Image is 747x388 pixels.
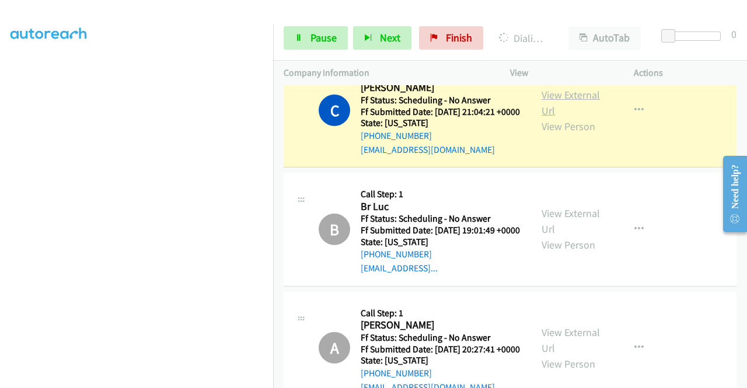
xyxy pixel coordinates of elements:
div: The call has been skipped [319,332,350,363]
h5: Ff Submitted Date: [DATE] 19:01:49 +0000 [361,225,520,236]
h5: Ff Status: Scheduling - No Answer [361,332,520,344]
h2: [PERSON_NAME] [361,81,516,95]
p: Actions [634,66,736,80]
button: Next [353,26,411,50]
a: [EMAIL_ADDRESS][DOMAIN_NAME] [361,144,495,155]
button: AutoTab [568,26,641,50]
a: Pause [284,26,348,50]
h5: Ff Submitted Date: [DATE] 21:04:21 +0000 [361,106,520,118]
p: Dialing [PERSON_NAME] [499,30,547,46]
a: View External Url [542,326,600,355]
h5: Ff Status: Scheduling - No Answer [361,213,520,225]
a: Finish [419,26,483,50]
a: View External Url [542,207,600,236]
div: Delay between calls (in seconds) [667,32,721,41]
h5: Ff Submitted Date: [DATE] 20:27:41 +0000 [361,344,520,355]
h5: State: [US_STATE] [361,236,520,248]
h5: Ff Status: Scheduling - No Answer [361,95,520,106]
a: View Person [542,238,595,251]
a: [PHONE_NUMBER] [361,130,432,141]
h2: Br Luc [361,200,520,214]
iframe: Resource Center [714,148,747,240]
a: View Person [542,120,595,133]
span: Pause [310,31,337,44]
h2: [PERSON_NAME] [361,319,520,332]
h1: A [319,332,350,363]
div: 0 [731,26,736,42]
a: View Person [542,357,595,370]
p: View [510,66,613,80]
h5: Call Step: 1 [361,188,520,200]
span: Next [380,31,400,44]
h1: C [319,95,350,126]
a: [PHONE_NUMBER] [361,368,432,379]
h5: State: [US_STATE] [361,355,520,366]
span: Finish [446,31,472,44]
div: The call has been skipped [319,214,350,245]
h1: B [319,214,350,245]
a: View External Url [542,88,600,117]
p: Company Information [284,66,489,80]
h5: State: [US_STATE] [361,117,520,129]
h5: Call Step: 1 [361,307,520,319]
a: [PHONE_NUMBER] [361,249,432,260]
a: [EMAIL_ADDRESS]... [361,263,438,274]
